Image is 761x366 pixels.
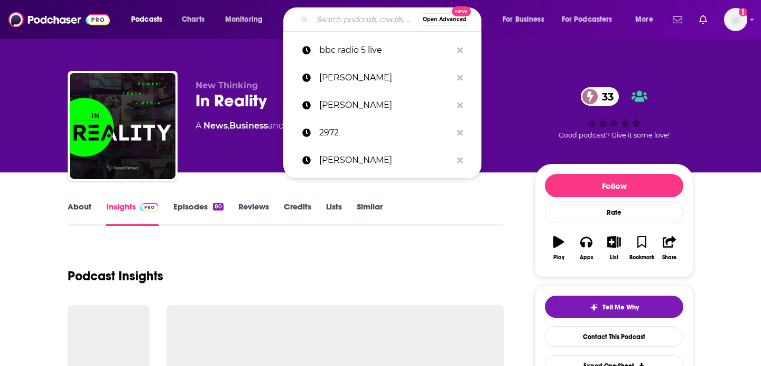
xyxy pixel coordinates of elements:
button: open menu [124,11,176,28]
div: Bookmark [629,254,654,261]
img: Podchaser - Follow, Share and Rate Podcasts [8,10,110,30]
p: seth leibsohn [319,64,452,91]
img: In Reality [70,73,175,179]
span: and [268,121,284,131]
span: New Thinking [196,80,258,90]
span: New [452,6,471,16]
p: 2972 [319,119,452,147]
span: Open Advanced [423,17,467,22]
a: Contact This Podcast [545,326,683,347]
span: For Business [503,12,544,27]
a: Show notifications dropdown [669,11,686,29]
button: Follow [545,174,683,197]
div: 33Good podcast? Give it some love! [535,80,693,146]
a: Similar [357,202,383,226]
svg: Add a profile image [739,8,747,16]
a: Reviews [238,202,269,226]
span: Logged in as FIREPodchaser25 [724,8,747,31]
div: A podcast [196,120,364,132]
span: 33 [591,87,619,106]
div: 80 [213,203,224,211]
span: Monitoring [225,12,263,27]
a: [PERSON_NAME] [283,91,481,119]
button: open menu [218,11,276,28]
span: Podcasts [131,12,162,27]
div: List [610,254,618,261]
span: More [635,12,653,27]
span: , [228,121,229,131]
p: lawrence krauss [319,91,452,119]
button: open menu [495,11,558,28]
button: Share [656,229,683,267]
a: About [68,202,91,226]
button: Play [545,229,572,267]
a: bbc radio 5 live [283,36,481,64]
button: Open AdvancedNew [418,13,471,26]
div: Share [662,254,676,261]
img: tell me why sparkle [590,303,598,312]
a: Episodes80 [173,202,224,226]
button: Show profile menu [724,8,747,31]
button: open menu [555,11,628,28]
img: User Profile [724,8,747,31]
a: [PERSON_NAME] [283,147,481,174]
button: Bookmark [628,229,655,267]
span: Good podcast? Give it some love! [559,131,670,139]
span: Charts [182,12,205,27]
a: Charts [175,11,211,28]
button: Apps [572,229,600,267]
div: Rate [545,202,683,223]
a: Show notifications dropdown [695,11,711,29]
span: For Podcasters [562,12,612,27]
div: Search podcasts, credits, & more... [293,7,491,32]
input: Search podcasts, credits, & more... [312,11,418,28]
h1: Podcast Insights [68,268,163,284]
div: Play [553,254,564,261]
span: Tell Me Why [602,303,639,312]
a: 33 [581,87,619,106]
button: List [600,229,628,267]
a: News [203,121,228,131]
button: tell me why sparkleTell Me Why [545,296,683,318]
a: Business [229,121,268,131]
a: InsightsPodchaser Pro [106,202,159,226]
a: [PERSON_NAME] [283,64,481,91]
p: bbc radio 5 live [319,36,452,64]
a: Lists [326,202,342,226]
div: Apps [580,254,593,261]
img: Podchaser Pro [140,203,159,212]
a: Credits [284,202,311,226]
p: enrico mayor [319,147,452,174]
button: open menu [628,11,666,28]
a: 2972 [283,119,481,147]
